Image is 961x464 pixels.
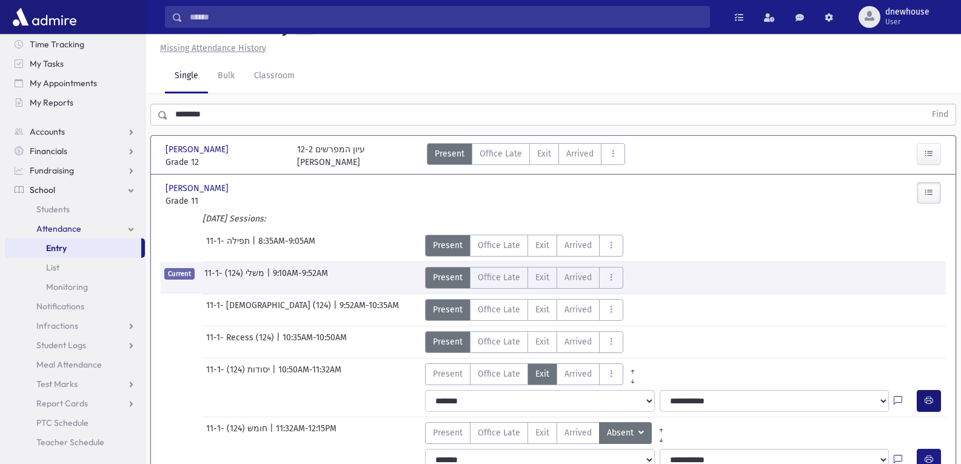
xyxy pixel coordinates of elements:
span: | [267,267,273,289]
span: Time Tracking [30,39,84,50]
span: Arrived [564,335,592,348]
span: Teacher Schedule [36,437,104,448]
span: Present [433,303,463,316]
span: 11-1- חומש (124) [206,422,270,444]
a: Accounts [5,122,145,141]
span: User [885,17,929,27]
span: Students [36,204,70,215]
a: PTC Schedule [5,413,145,432]
span: Accounts [30,126,65,137]
a: Infractions [5,316,145,335]
a: Notifications [5,297,145,316]
span: | [272,363,278,385]
span: Office Late [478,303,520,316]
span: 11-1- יסודות (124) [206,363,272,385]
span: Arrived [566,147,594,160]
div: 12-2 עיון המפרשים [PERSON_NAME] [297,143,365,169]
span: Present [433,239,463,252]
span: [PERSON_NAME] [166,182,231,195]
a: Meal Attendance [5,355,145,374]
span: 9:10AM-9:52AM [273,267,328,289]
span: Office Late [478,335,520,348]
span: Notifications [36,301,84,312]
div: AttTypes [425,363,642,385]
div: AttTypes [427,143,625,169]
span: 10:50AM-11:32AM [278,363,341,385]
div: AttTypes [425,422,671,444]
span: Fundraising [30,165,74,176]
span: Absent [607,426,636,440]
div: AttTypes [425,267,623,289]
span: Present [433,271,463,284]
span: 9:52AM-10:35AM [340,299,399,321]
span: Monitoring [46,281,88,292]
a: Student Logs [5,335,145,355]
span: Grade 11 [166,195,285,207]
a: Bulk [208,59,244,93]
span: Attendance [36,223,81,234]
div: AttTypes [425,331,623,353]
span: | [276,331,283,353]
span: Present [433,335,463,348]
a: Test Marks [5,374,145,394]
span: My Tasks [30,58,64,69]
a: Missing Attendance History [155,43,266,53]
span: Student Logs [36,340,86,351]
span: Arrived [564,368,592,380]
u: Missing Attendance History [160,43,266,53]
input: Search [182,6,709,28]
span: Exit [535,303,549,316]
span: Exit [537,147,551,160]
span: Present [433,426,463,439]
span: Exit [535,239,549,252]
span: Office Late [478,368,520,380]
a: School [5,180,145,200]
span: Exit [535,271,549,284]
img: AdmirePro [10,5,79,29]
span: PTC Schedule [36,417,89,428]
a: Financials [5,141,145,161]
a: Single [165,59,208,93]
span: Present [433,368,463,380]
span: Arrived [564,239,592,252]
span: [PERSON_NAME] [166,143,231,156]
span: Exit [535,368,549,380]
span: Current [164,268,195,280]
span: Test Marks [36,378,78,389]
span: | [270,422,276,444]
span: List [46,262,59,273]
div: AttTypes [425,235,623,257]
span: Grade 12 [166,156,285,169]
span: | [333,299,340,321]
span: Office Late [478,239,520,252]
span: Arrived [564,303,592,316]
span: School [30,184,55,195]
a: Teacher Schedule [5,432,145,452]
a: Entry [5,238,141,258]
span: Exit [535,335,549,348]
span: 11-1- תפילה [206,235,252,257]
button: Find [925,104,956,125]
span: 11-1- משלי (124) [204,267,267,289]
span: Report Cards [36,398,88,409]
span: Meal Attendance [36,359,102,370]
a: My Reports [5,93,145,112]
a: Report Cards [5,394,145,413]
span: dnewhouse [885,7,929,17]
div: AttTypes [425,299,623,321]
button: Absent [599,422,652,444]
span: Present [435,147,464,160]
span: Arrived [564,271,592,284]
span: 11-1- Recess (124) [206,331,276,353]
a: Attendance [5,219,145,238]
span: Infractions [36,320,78,331]
span: Financials [30,146,67,156]
span: Office Late [478,271,520,284]
span: My Appointments [30,78,97,89]
a: Time Tracking [5,35,145,54]
a: Monitoring [5,277,145,297]
span: | [252,235,258,257]
span: Office Late [478,426,520,439]
span: Exit [535,426,549,439]
span: My Reports [30,97,73,108]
